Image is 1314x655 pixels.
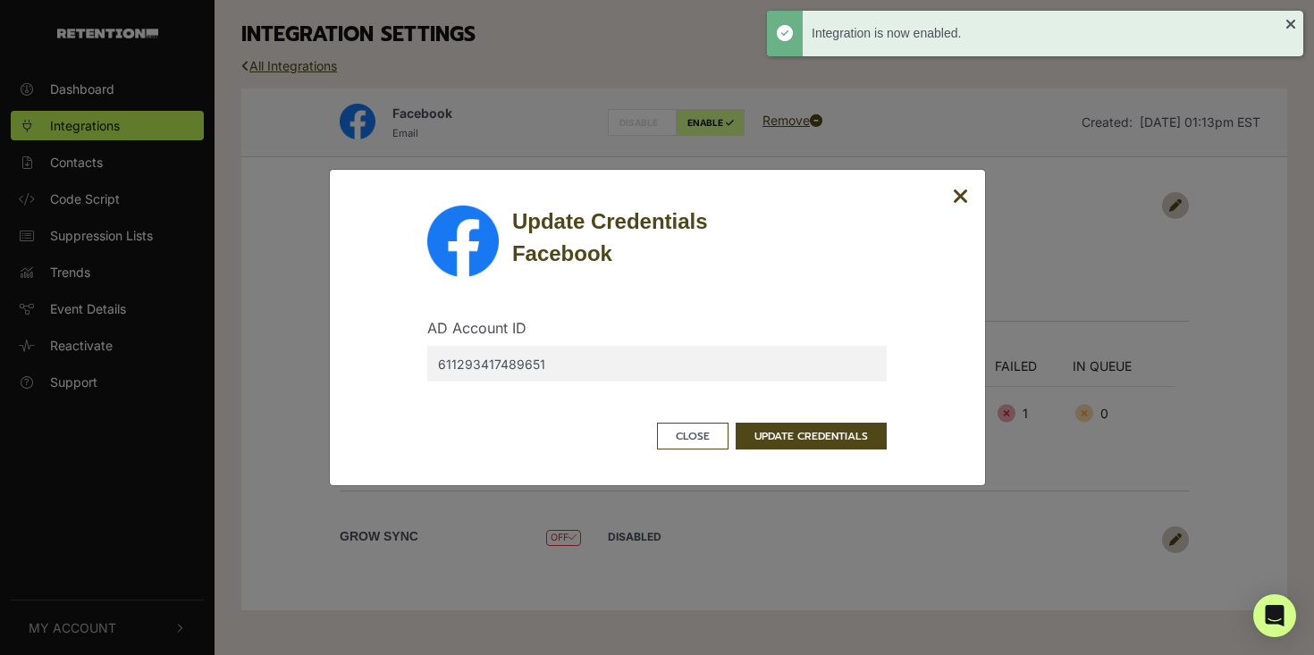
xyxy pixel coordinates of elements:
div: Integration is now enabled. [812,24,1285,43]
input: [AD Account ID] [427,346,887,382]
div: Open Intercom Messenger [1253,594,1296,637]
button: Close [953,186,969,208]
img: Facebook [427,206,499,277]
button: UPDATE CREDENTIALS [736,423,887,449]
div: Update Credentials [512,206,887,270]
label: AD Account ID [427,317,526,339]
button: Close [657,423,729,449]
strong: Facebook [512,241,612,265]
